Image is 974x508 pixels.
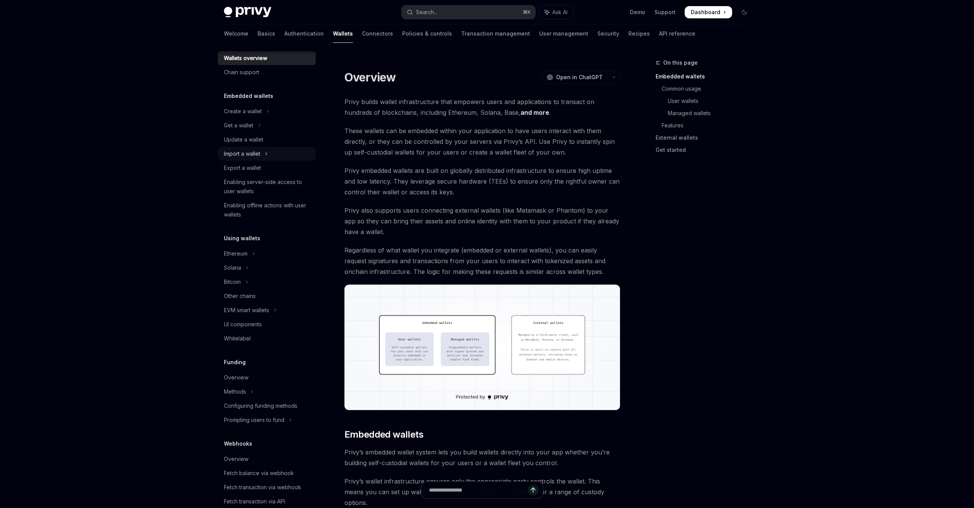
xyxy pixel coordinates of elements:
h5: Webhooks [224,439,252,448]
span: Privy also supports users connecting external wallets (like Metamask or Phantom) to your app so t... [344,205,620,237]
span: Privy builds wallet infrastructure that empowers users and applications to transact on hundreds o... [344,96,620,118]
img: dark logo [224,7,271,18]
div: Create a wallet [224,107,262,116]
a: Managed wallets [656,107,757,119]
div: Import a wallet [224,149,260,158]
span: Privy’s embedded wallet system lets you build wallets directly into your app whether you’re build... [344,447,620,468]
div: Fetch transaction via webhook [224,483,301,492]
a: Overview [218,452,316,466]
a: User management [539,24,588,43]
a: Basics [258,24,275,43]
a: Enabling server-side access to user wallets [218,175,316,198]
a: Policies & controls [402,24,452,43]
a: Configuring funding methods [218,399,316,413]
button: Toggle Ethereum section [218,247,316,261]
img: images/walletoverview.png [344,285,620,410]
div: Fetch balance via webhook [224,469,294,478]
div: Configuring funding methods [224,401,297,410]
div: Search... [416,8,437,17]
div: Methods [224,387,246,396]
button: Toggle Get a wallet section [218,119,316,132]
a: Demo [630,8,645,16]
button: Toggle Solana section [218,261,316,275]
span: Embedded wallets [344,428,423,441]
button: Send message [528,485,538,495]
span: These wallets can be embedded within your application to have users interact with them directly, ... [344,125,620,158]
div: Other chains [224,291,256,301]
a: Chain support [218,65,316,79]
div: Wallets overview [224,54,267,63]
a: Fetch transaction via webhook [218,480,316,494]
h5: Embedded wallets [224,91,273,101]
div: Export a wallet [224,163,261,173]
button: Toggle Import a wallet section [218,147,316,161]
a: Enabling offline actions with user wallets [218,199,316,221]
button: Toggle Methods section [218,385,316,399]
button: Open search [401,5,535,19]
a: Recipes [628,24,650,43]
div: EVM smart wallets [224,306,269,315]
a: Features [656,119,757,132]
div: Update a wallet [224,135,263,144]
a: Welcome [224,24,248,43]
div: Chain support [224,68,259,77]
a: UI components [218,317,316,331]
div: Ethereum [224,249,248,258]
a: Update a wallet [218,133,316,147]
h5: Funding [224,358,246,367]
a: Other chains [218,289,316,303]
a: Common usage [656,83,757,95]
button: Toggle Create a wallet section [218,104,316,118]
button: Toggle assistant panel [539,5,573,19]
button: Toggle EVM smart wallets section [218,303,316,317]
a: Overview [218,371,316,384]
button: Toggle dark mode [738,6,750,18]
a: Whitelabel [218,332,316,345]
span: ⌘ K [523,9,531,15]
a: Connectors [362,24,393,43]
span: Privy embedded wallets are built on globally distributed infrastructure to ensure high uptime and... [344,165,620,197]
a: Authentication [284,24,324,43]
span: On this page [663,58,698,67]
div: Solana [224,263,241,272]
a: Wallets [333,24,353,43]
a: Embedded wallets [656,70,757,83]
div: Bitcoin [224,277,241,287]
h1: Overview [344,70,396,84]
button: Toggle Prompting users to fund section [218,413,316,427]
span: Open in ChatGPT [556,73,603,81]
a: Security [597,24,619,43]
a: Support [654,8,675,16]
button: Toggle Bitcoin section [218,275,316,289]
a: Get started [656,144,757,156]
a: API reference [659,24,695,43]
a: User wallets [656,95,757,107]
div: Overview [224,373,248,382]
div: Whitelabel [224,334,251,343]
div: Fetch transaction via API [224,497,285,506]
div: Enabling server-side access to user wallets [224,177,311,196]
a: Dashboard [685,6,732,18]
div: Enabling offline actions with user wallets [224,201,311,219]
span: Regardless of what wallet you integrate (embedded or external wallets), you can easily request si... [344,245,620,277]
span: Ask AI [552,8,568,16]
div: Prompting users to fund [224,415,284,425]
button: Open in ChatGPT [542,71,607,84]
a: Transaction management [461,24,530,43]
div: UI components [224,320,262,329]
a: Fetch balance via webhook [218,466,316,480]
a: External wallets [656,132,757,144]
div: Get a wallet [224,121,253,130]
a: and more [520,109,549,117]
span: Privy’s wallet infrastructure ensures only the appropriate party controls the wallet. This means ... [344,476,620,508]
span: Dashboard [691,8,720,16]
div: Overview [224,454,248,464]
a: Wallets overview [218,51,316,65]
input: Ask a question... [429,482,528,498]
h5: Using wallets [224,234,260,243]
a: Export a wallet [218,161,316,175]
